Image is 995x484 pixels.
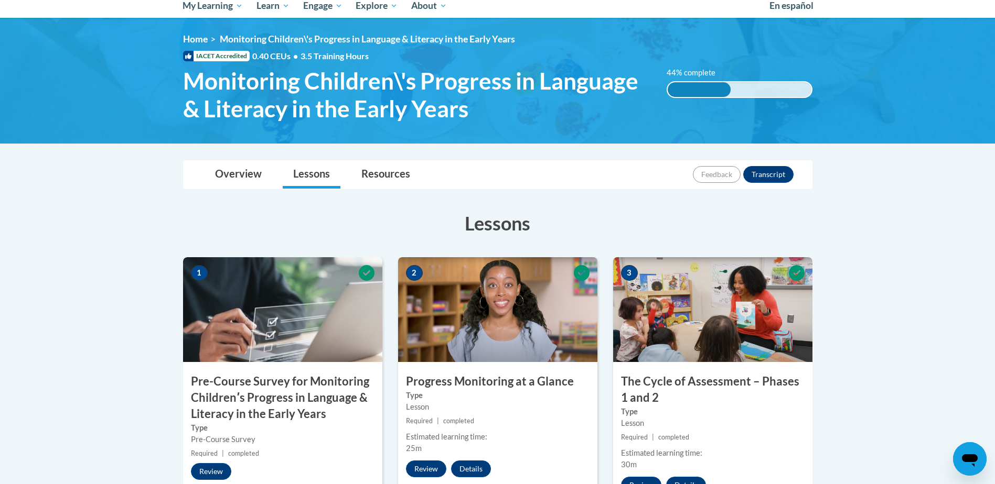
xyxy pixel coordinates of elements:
button: Feedback [693,166,741,183]
label: 44% complete [667,67,727,79]
div: Lesson [621,417,805,429]
span: completed [228,449,259,457]
span: 2 [406,265,423,281]
button: Review [191,463,231,480]
div: Pre-Course Survey [191,434,375,445]
span: | [222,449,224,457]
span: 0.40 CEUs [252,50,301,62]
span: IACET Accredited [183,51,250,61]
span: 1 [191,265,208,281]
div: Estimated learning time: [621,447,805,459]
h3: Lessons [183,210,812,236]
img: Course Image [183,257,382,362]
span: 3.5 Training Hours [301,51,369,61]
span: Monitoring Children\'s Progress in Language & Literacy in the Early Years [183,67,651,123]
img: Course Image [398,257,597,362]
a: Overview [205,161,272,189]
h3: The Cycle of Assessment – Phases 1 and 2 [613,373,812,406]
span: completed [443,417,474,425]
button: Details [451,460,491,477]
h3: Progress Monitoring at a Glance [398,373,597,390]
span: • [293,51,298,61]
a: Lessons [283,161,340,189]
label: Type [191,422,375,434]
span: Required [621,433,648,441]
span: completed [658,433,689,441]
button: Transcript [743,166,794,183]
button: Review [406,460,446,477]
label: Type [621,406,805,417]
span: Required [191,449,218,457]
div: Lesson [406,401,590,413]
a: Home [183,34,208,45]
span: 30m [621,460,637,469]
label: Type [406,390,590,401]
iframe: Button to launch messaging window [953,442,987,476]
span: Required [406,417,433,425]
div: Estimated learning time: [406,431,590,443]
img: Course Image [613,257,812,362]
div: 44% complete [668,82,731,97]
a: Resources [351,161,421,189]
span: 3 [621,265,638,281]
span: | [652,433,654,441]
span: Monitoring Children\'s Progress in Language & Literacy in the Early Years [220,34,515,45]
span: | [437,417,439,425]
h3: Pre-Course Survey for Monitoring Childrenʹs Progress in Language & Literacy in the Early Years [183,373,382,422]
span: 25m [406,444,422,453]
